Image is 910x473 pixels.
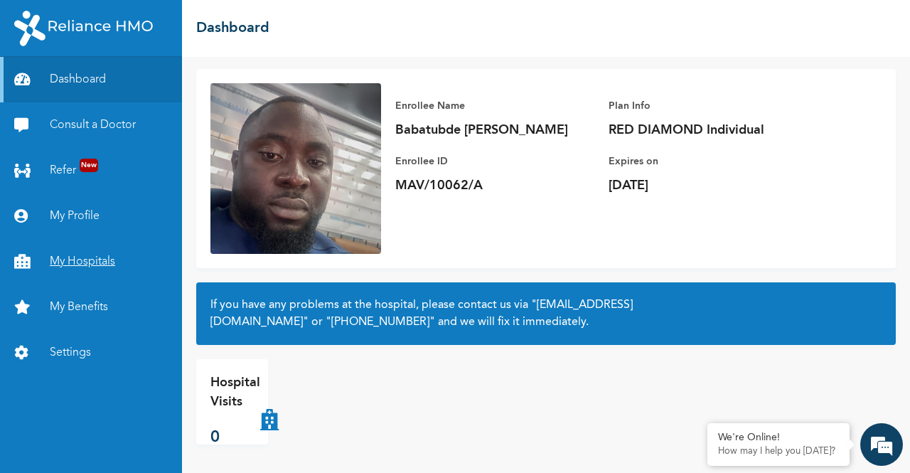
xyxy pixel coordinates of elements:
img: RelianceHMO's Logo [14,11,153,46]
p: Plan Info [609,97,808,115]
span: We're online! [82,159,196,303]
p: 0 [210,426,260,450]
p: Enrollee Name [395,97,594,115]
div: Minimize live chat window [233,7,267,41]
p: How may I help you today? [718,446,839,457]
span: Conversation [7,423,139,433]
p: RED DIAMOND Individual [609,122,808,139]
h2: If you have any problems at the hospital, please contact us via or and we will fix it immediately. [210,297,882,331]
div: FAQs [139,398,272,442]
div: We're Online! [718,432,839,444]
div: Chat with us now [74,80,239,98]
p: Hospital Visits [210,373,260,412]
a: "[PHONE_NUMBER]" [326,317,435,328]
p: [DATE] [609,177,808,194]
span: New [80,159,98,172]
p: Expires on [609,153,808,170]
img: d_794563401_company_1708531726252_794563401 [26,71,58,107]
p: Babatubde [PERSON_NAME] [395,122,594,139]
textarea: Type your message and hit 'Enter' [7,349,271,398]
h2: Dashboard [196,18,269,39]
p: MAV/10062/A [395,177,594,194]
img: Enrollee [210,83,381,254]
p: Enrollee ID [395,153,594,170]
